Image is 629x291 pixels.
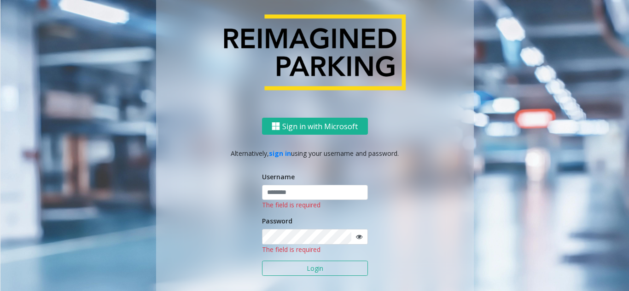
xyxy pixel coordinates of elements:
[165,148,465,158] p: Alternatively, using your username and password.
[262,261,368,276] button: Login
[269,149,291,158] a: sign in
[262,118,368,135] button: Sign in with Microsoft
[262,172,295,182] label: Username
[262,200,320,209] span: The field is required
[262,245,320,254] span: The field is required
[262,216,292,226] label: Password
